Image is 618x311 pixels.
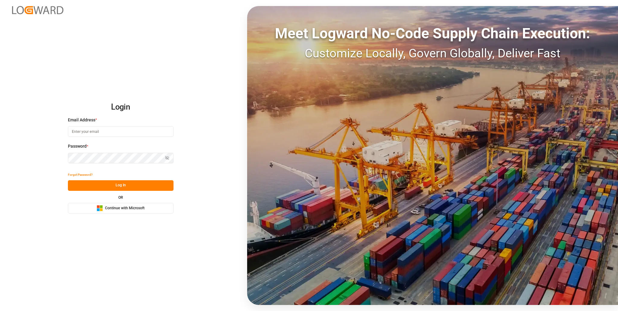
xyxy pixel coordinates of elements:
[118,196,123,199] small: OR
[105,206,145,211] span: Continue with Microsoft
[12,6,63,14] img: Logward_new_orange.png
[247,44,618,63] div: Customize Locally, Govern Globally, Deliver Fast
[68,117,95,123] span: Email Address
[68,203,174,213] button: Continue with Microsoft
[68,98,174,117] h2: Login
[68,180,174,191] button: Log In
[68,126,174,137] input: Enter your email
[68,143,87,149] span: Password
[68,170,93,180] button: Forgot Password?
[247,23,618,44] div: Meet Logward No-Code Supply Chain Execution:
